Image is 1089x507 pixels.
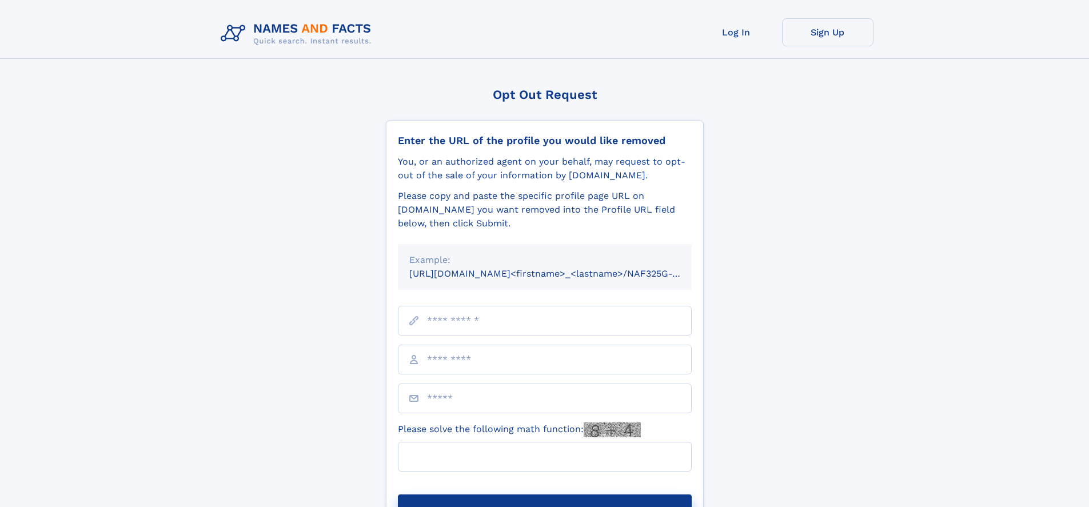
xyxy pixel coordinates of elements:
[398,422,641,437] label: Please solve the following math function:
[398,189,692,230] div: Please copy and paste the specific profile page URL on [DOMAIN_NAME] you want removed into the Pr...
[386,87,704,102] div: Opt Out Request
[691,18,782,46] a: Log In
[398,155,692,182] div: You, or an authorized agent on your behalf, may request to opt-out of the sale of your informatio...
[216,18,381,49] img: Logo Names and Facts
[409,253,680,267] div: Example:
[409,268,713,279] small: [URL][DOMAIN_NAME]<firstname>_<lastname>/NAF325G-xxxxxxxx
[782,18,873,46] a: Sign Up
[398,134,692,147] div: Enter the URL of the profile you would like removed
